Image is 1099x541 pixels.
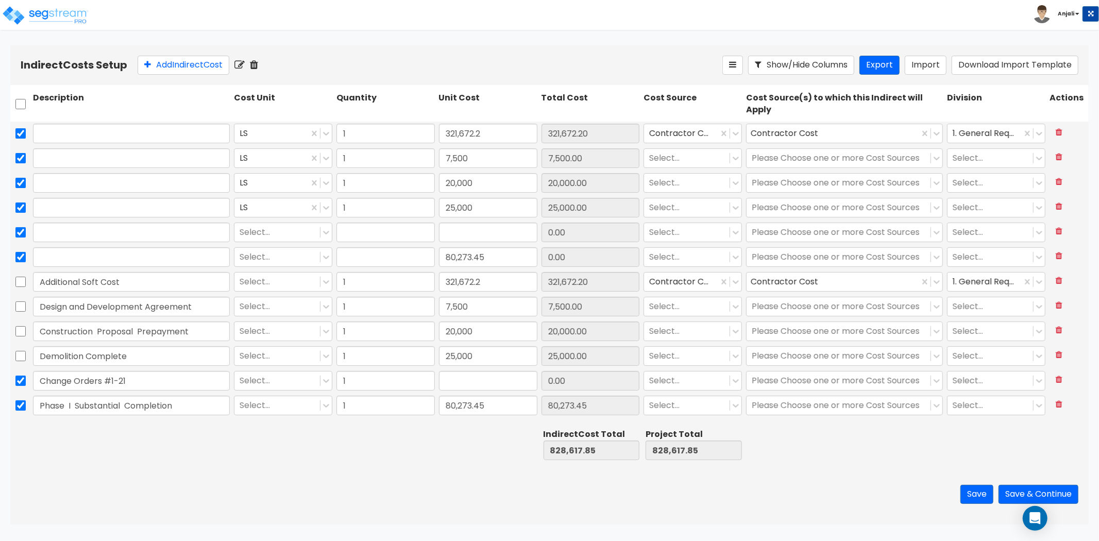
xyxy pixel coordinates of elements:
[1050,272,1069,290] button: Delete Row
[751,274,822,290] div: Contractor Cost
[751,125,822,141] div: Contractor Cost
[234,198,332,217] div: LS
[1050,346,1069,364] button: Delete Row
[722,56,743,75] button: Reorder Items
[1050,148,1069,166] button: Delete Row
[234,173,332,193] div: LS
[250,60,258,70] i: Delete Selected Items
[1058,10,1074,18] b: Anjali
[31,90,232,118] div: Description
[539,90,642,118] div: Total Cost
[947,124,1045,143] div: 1. General Requirements
[1033,5,1051,23] img: avatar.png
[1050,173,1069,191] button: Delete Row
[234,124,332,143] div: LS
[1050,371,1069,389] button: Delete Row
[232,90,334,118] div: Cost Unit
[644,272,742,292] div: Contractor Cost
[1050,396,1069,414] button: Delete Row
[1050,124,1069,142] button: Delete Row
[744,90,945,118] div: Cost Source(s) to which this Indirect will Apply
[644,124,742,143] div: Contractor Cost
[1050,223,1069,241] button: Delete Row
[1047,90,1089,118] div: Actions
[1023,506,1047,531] div: Open Intercom Messenger
[905,56,946,75] button: Import
[1050,247,1069,265] button: Delete Row
[544,429,640,441] div: Indirect Cost Total
[21,58,127,72] b: Indirect Costs Setup
[1050,198,1069,216] button: Delete Row
[437,90,539,118] div: Unit Cost
[999,485,1078,504] button: Save & Continue
[947,272,1045,292] div: 1. General Requirements
[952,56,1078,75] button: Download Import Template
[138,56,229,75] button: AddIndirectCost
[746,272,943,292] div: Contractor Cost
[945,90,1047,118] div: Division
[2,5,89,26] img: logo_pro_r.png
[746,124,943,143] div: Contractor Cost
[641,90,744,118] div: Cost Source
[960,485,993,504] button: Save
[1050,322,1069,340] button: Delete Row
[1050,297,1069,315] button: Delete Row
[646,429,742,441] div: Project Total
[334,90,437,118] div: Quantity
[748,56,854,75] button: Show/Hide Columns
[234,148,332,168] div: LS
[234,60,245,70] i: Edit Selected Items
[859,56,900,75] button: Export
